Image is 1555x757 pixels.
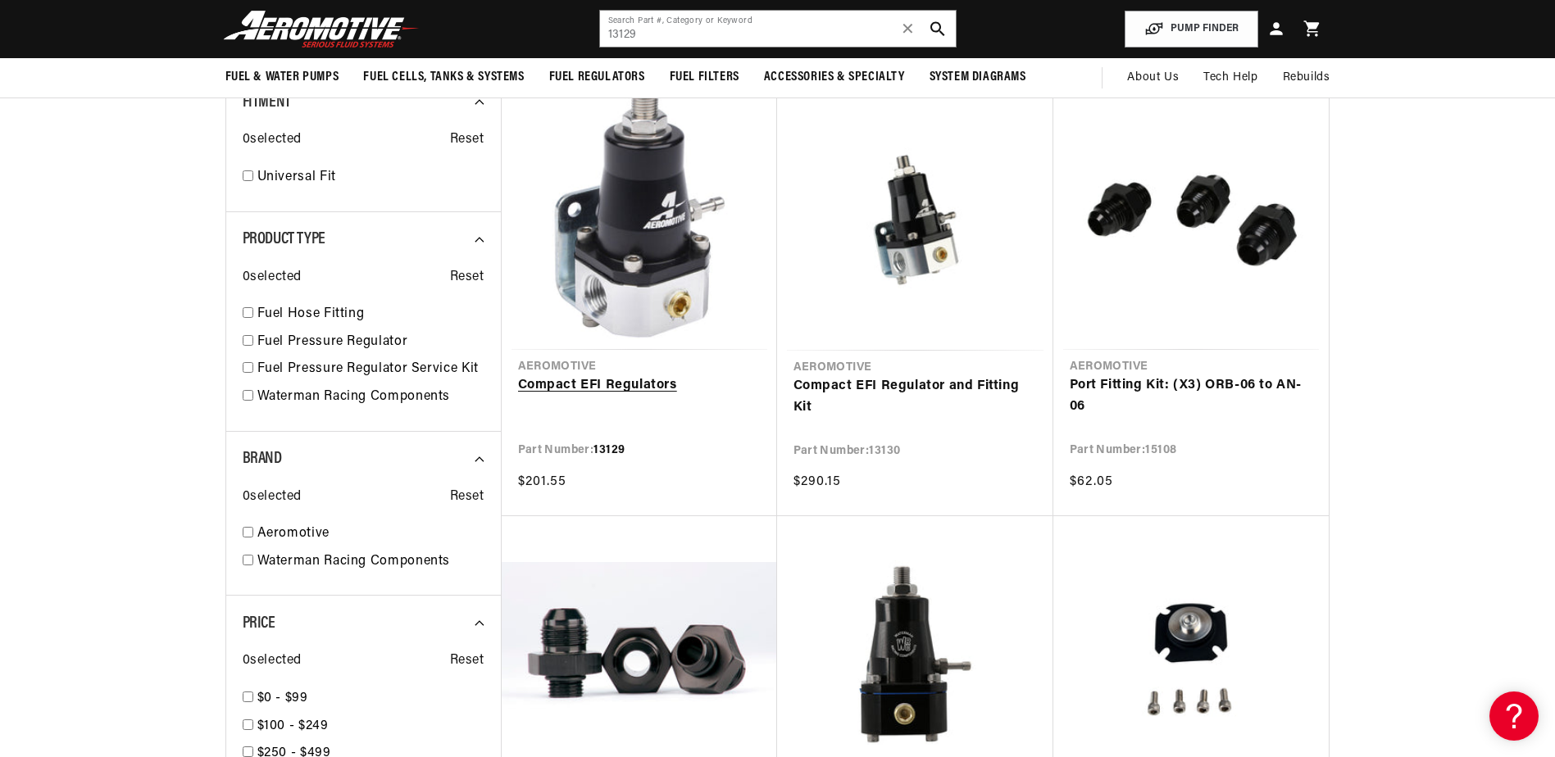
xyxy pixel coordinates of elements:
[257,167,484,188] a: Universal Fit
[1070,375,1312,417] a: Port Fitting Kit: (X3) ORB-06 to AN-06
[243,615,275,632] span: Price
[1125,11,1258,48] button: PUMP FINDER
[1127,71,1179,84] span: About Us
[257,719,329,732] span: $100 - $249
[225,69,339,86] span: Fuel & Water Pumps
[901,16,916,42] span: ✕
[793,376,1037,418] a: Compact EFI Regulator and Fitting Kit
[257,551,484,573] a: Waterman Racing Components
[257,387,484,408] a: Waterman Racing Components
[518,375,761,397] a: Compact EFI Regulators
[213,58,352,97] summary: Fuel & Water Pumps
[243,267,302,288] span: 0 selected
[363,69,524,86] span: Fuel Cells, Tanks & Systems
[1191,58,1270,97] summary: Tech Help
[600,11,956,47] input: Search by Part Number, Category or Keyword
[450,487,484,508] span: Reset
[243,94,291,111] span: Fitment
[243,129,302,151] span: 0 selected
[257,332,484,353] a: Fuel Pressure Regulator
[1283,69,1330,87] span: Rebuilds
[752,58,917,97] summary: Accessories & Specialty
[257,691,308,705] span: $0 - $99
[537,58,657,97] summary: Fuel Regulators
[920,11,956,47] button: search button
[450,650,484,672] span: Reset
[450,129,484,151] span: Reset
[257,359,484,380] a: Fuel Pressure Regulator Service Kit
[670,69,739,86] span: Fuel Filters
[219,10,424,48] img: Aeromotive
[450,267,484,288] span: Reset
[764,69,905,86] span: Accessories & Specialty
[243,650,302,672] span: 0 selected
[243,231,325,247] span: Product Type
[243,451,282,467] span: Brand
[243,487,302,508] span: 0 selected
[257,304,484,325] a: Fuel Hose Fitting
[917,58,1039,97] summary: System Diagrams
[930,69,1026,86] span: System Diagrams
[1115,58,1191,97] a: About Us
[1271,58,1343,97] summary: Rebuilds
[257,524,484,545] a: Aeromotive
[657,58,752,97] summary: Fuel Filters
[351,58,536,97] summary: Fuel Cells, Tanks & Systems
[549,69,645,86] span: Fuel Regulators
[1203,69,1257,87] span: Tech Help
